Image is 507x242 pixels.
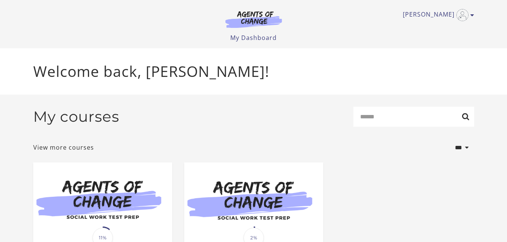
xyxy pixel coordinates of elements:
[33,143,94,152] a: View more courses
[230,34,277,42] a: My Dashboard
[217,11,290,28] img: Agents of Change Logo
[33,60,474,83] p: Welcome back, [PERSON_NAME]!
[403,9,470,21] a: Toggle menu
[33,108,119,126] h2: My courses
